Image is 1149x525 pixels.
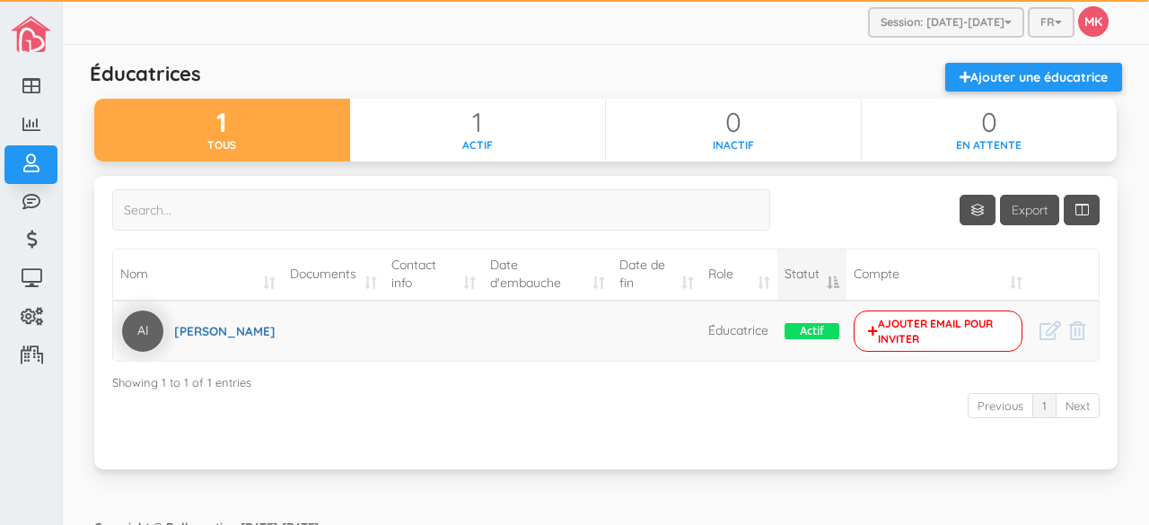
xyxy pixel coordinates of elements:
a: Export [1000,195,1059,225]
a: Ajouter email pour inviter [854,311,1022,352]
td: Role: activate to sort column ascending [701,249,777,301]
a: Ajouter une éducatrice [945,63,1122,92]
td: Contact info: activate to sort column ascending [384,249,483,301]
td: Statut: activate to sort column descending [777,249,846,301]
input: Search... [112,189,770,231]
td: Nom: activate to sort column ascending [113,249,283,301]
td: Documents: activate to sort column ascending [283,249,384,301]
td: Date d'embauche: activate to sort column ascending [483,249,612,301]
div: 1 [350,108,605,137]
div: 0 [606,108,861,137]
a: Next [1056,393,1100,419]
div: [PERSON_NAME] [174,322,276,339]
a: AI [PERSON_NAME] [120,322,276,338]
h5: Éducatrices [90,63,201,84]
td: Date de fin: activate to sort column ascending [612,249,701,301]
td: Éducatrice [701,301,777,361]
span: AI [137,322,149,340]
div: 1 [94,108,350,137]
iframe: chat widget [1074,453,1131,507]
a: Previous [968,393,1033,419]
span: Export [1012,202,1048,218]
div: Actif [350,137,605,153]
div: En attente [862,137,1117,153]
a: 1 [1032,393,1057,419]
span: Actif [785,323,839,340]
div: Tous [94,137,350,153]
div: Showing 1 to 1 of 1 entries [112,367,1100,391]
div: Inactif [606,137,861,153]
div: 0 [862,108,1117,137]
img: image [11,16,51,52]
td: Compte: activate to sort column ascending [846,249,1030,301]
